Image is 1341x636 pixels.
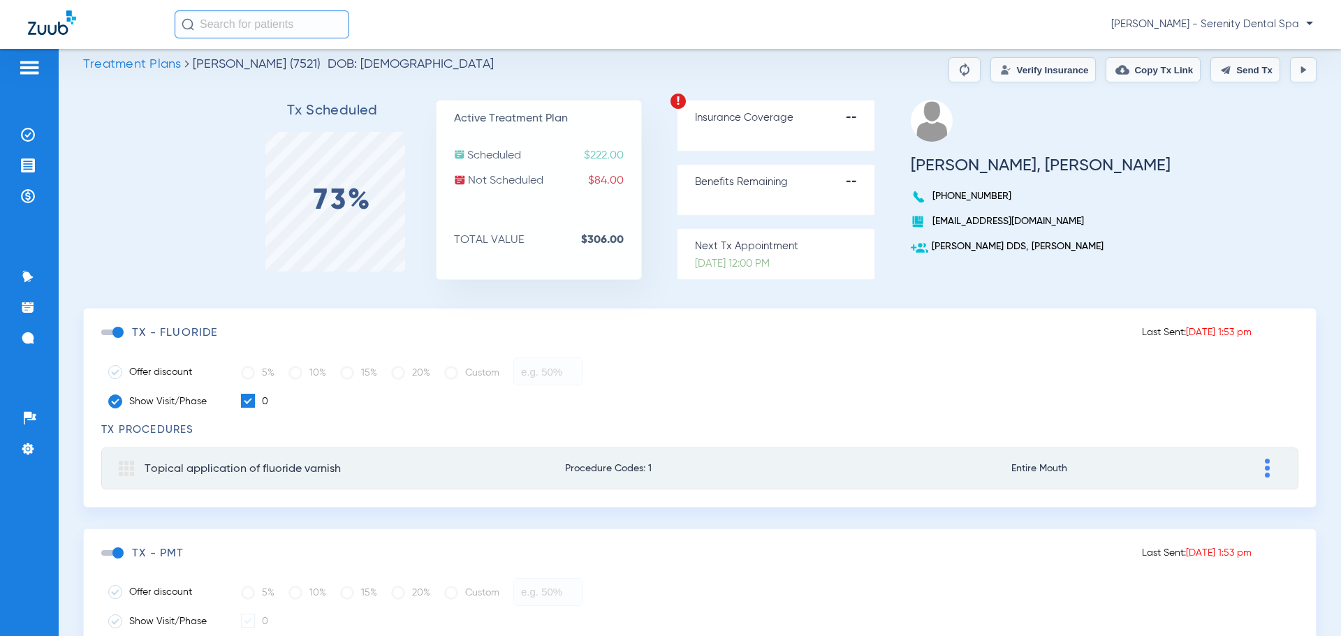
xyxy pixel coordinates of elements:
[108,365,220,379] label: Offer discount
[1186,327,1252,337] span: [DATE] 1:53 pm
[1011,464,1160,473] span: Entire Mouth
[1111,17,1313,31] span: [PERSON_NAME] - Serenity Dental Spa
[513,578,583,606] input: e.g. 50%
[101,448,1298,489] mat-expansion-panel-header: Topical application of fluoride varnishProcedure Codes: 1Entire Mouth
[695,175,874,189] p: Benefits Remaining
[695,257,874,271] p: [DATE] 12:00 PM
[288,579,326,607] label: 10%
[695,239,874,253] p: Next Tx Appointment
[101,423,1298,437] h3: TX Procedures
[241,394,268,409] label: 0
[1186,548,1252,558] span: [DATE] 1:53 pm
[454,174,641,188] p: Not Scheduled
[846,111,874,125] strong: --
[584,149,641,163] span: $222.00
[581,233,641,247] strong: $306.00
[1265,459,1270,478] img: group-dot-blue.svg
[108,585,220,599] label: Offer discount
[1271,569,1341,636] iframe: Chat Widget
[911,214,1171,228] p: [EMAIL_ADDRESS][DOMAIN_NAME]
[513,357,583,385] input: e.g. 50%
[288,359,326,387] label: 10%
[454,149,465,160] img: scheduled.svg
[444,579,499,607] label: Custom
[911,189,929,205] img: voice-call-b.svg
[695,111,874,125] p: Insurance Coverage
[990,57,1096,82] button: Verify Insurance
[132,326,218,340] h3: TX - fluoride
[391,579,430,607] label: 20%
[1000,64,1011,75] img: Verify Insurance
[1115,63,1129,77] img: link-copy.png
[18,59,41,76] img: hamburger-icon
[108,614,220,628] label: Show Visit/Phase
[1210,57,1280,82] button: Send Tx
[28,10,76,35] img: Zuub Logo
[391,359,430,387] label: 20%
[328,57,494,71] span: DOB: [DEMOGRAPHIC_DATA]
[454,149,641,163] p: Scheduled
[241,614,268,629] label: 0
[911,158,1171,172] h3: [PERSON_NAME], [PERSON_NAME]
[175,10,349,38] input: Search for patients
[241,579,274,607] label: 5%
[83,58,181,71] span: Treatment Plans
[670,93,687,110] img: warning.svg
[1142,546,1252,560] p: Last Sent:
[108,394,220,408] label: Show Visit/Phase
[911,189,1171,203] p: [PHONE_NUMBER]
[454,174,466,186] img: not-scheduled.svg
[588,174,641,188] span: $84.00
[911,100,953,142] img: profile.png
[911,239,1171,253] p: [PERSON_NAME] DDS, [PERSON_NAME]
[1142,325,1252,339] p: Last Sent:
[911,214,925,228] img: book.svg
[145,464,341,475] span: Topical application of fluoride varnish
[182,18,194,31] img: Search Icon
[230,104,436,118] h3: Tx Scheduled
[911,239,928,257] img: add-user.svg
[565,464,912,473] span: Procedure Codes: 1
[956,61,973,78] img: Reparse
[340,359,377,387] label: 15%
[1106,57,1201,82] button: Copy Tx Link
[193,58,321,71] span: [PERSON_NAME] (7521)
[454,233,641,247] p: TOTAL VALUE
[314,194,372,208] label: 73%
[846,175,874,189] strong: --
[1298,64,1309,75] img: play.svg
[119,461,134,476] img: group.svg
[340,579,377,607] label: 15%
[1220,64,1231,75] img: send.svg
[444,359,499,387] label: Custom
[132,547,184,561] h3: TX - PMT
[454,112,641,126] p: Active Treatment Plan
[241,359,274,387] label: 5%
